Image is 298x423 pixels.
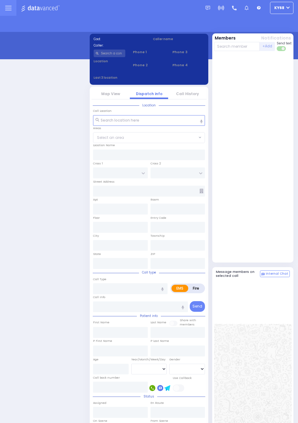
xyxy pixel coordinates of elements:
[93,320,109,325] label: First Name
[93,126,101,130] label: Areas
[93,277,106,281] label: Call Type
[94,50,126,57] input: Search a contact
[93,109,112,113] label: Call Location
[101,91,120,96] a: Map View
[214,42,260,51] input: Search member
[93,295,105,299] label: Call Info
[94,75,149,80] label: Last 3 location
[94,43,145,48] label: Caller:
[151,252,155,256] label: ZIP
[93,252,101,256] label: State
[215,35,236,41] button: Members
[97,135,124,140] span: Select an area
[21,4,61,12] img: Logo
[216,270,260,278] h5: Message members on selected call
[172,285,188,292] label: EMS
[277,41,292,46] span: Send text
[151,401,164,405] label: En Route
[199,189,203,193] span: Other building occupants
[133,50,165,55] span: Phone 1
[151,339,169,343] label: P Last Name
[93,161,103,166] label: Cross 1
[151,234,165,238] label: Township
[93,143,115,147] label: Location Name
[139,103,159,108] span: Location
[151,320,166,325] label: Last Name
[93,216,100,220] label: Floor
[93,115,205,126] input: Search location here
[172,63,204,68] span: Phone 4
[93,198,98,202] label: Apt
[180,322,195,326] span: members
[93,419,107,423] label: On Scene
[151,216,166,220] label: Entry Code
[93,234,99,238] label: City
[206,6,210,10] img: message.svg
[188,285,204,292] label: Fire
[93,180,115,184] label: Street Address
[133,63,165,68] span: Phone 2
[93,401,106,405] label: Assigned
[139,270,159,275] span: Call type
[93,376,120,380] label: Call back number
[261,35,291,41] button: Notifications
[153,37,205,41] label: Caller name
[180,318,196,322] small: Share with
[176,91,199,96] a: Call History
[274,5,284,11] span: ky68
[151,198,159,202] label: Room
[136,91,162,96] a: Dispatch info
[262,273,265,276] img: comment-alt.png
[260,270,290,277] button: Internal Chat
[266,272,288,276] span: Internal Chat
[270,2,293,14] button: ky68
[131,357,167,362] div: Year/Month/Week/Day
[140,394,157,399] span: Status
[169,357,180,362] label: Gender
[94,37,145,41] label: Cad:
[94,59,126,64] label: Location
[151,419,168,423] label: From Scene
[172,50,204,55] span: Phone 3
[93,339,112,343] label: P First Name
[277,46,286,52] label: Turn off text
[93,357,99,362] label: Age
[151,161,161,166] label: Cross 2
[137,314,161,318] span: Patient info
[173,376,192,380] label: Use Callback
[190,301,205,312] button: Send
